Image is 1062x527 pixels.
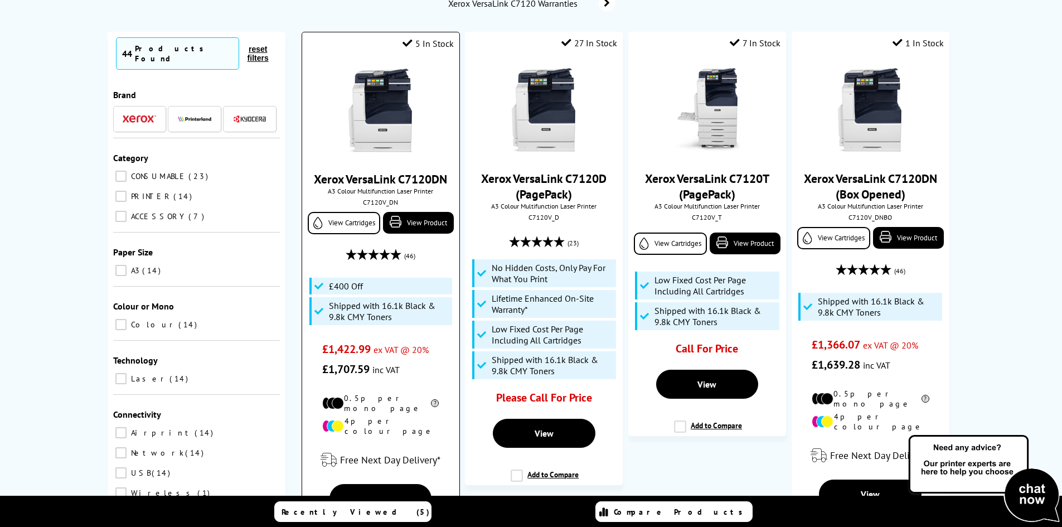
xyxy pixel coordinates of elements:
span: Technology [113,355,158,366]
img: xerox-c7100t-front-3-tray-small.jpg [665,68,749,152]
span: 23 [188,171,211,181]
a: View [329,484,431,513]
span: ex VAT @ 20% [863,340,918,351]
span: £400 Off [329,281,363,292]
span: (46) [404,245,415,267]
span: 14 [178,320,200,330]
div: modal_delivery [797,440,944,471]
a: View Cartridges [634,233,707,255]
img: Kyocera [233,115,266,123]
a: View [819,480,922,509]
div: 27 In Stock [561,37,617,49]
span: Shipped with 16.1k Black & 9.8k CMY Toners [818,296,939,318]
div: 5 In Stock [403,38,454,49]
span: A3 [128,265,141,275]
span: Shipped with 16.1k Black & 9.8k CMY Toners [492,354,613,376]
span: Shipped with 16.1k Black & 9.8k CMY Toners [329,300,449,322]
span: Laser [128,374,168,384]
span: Category [113,152,148,163]
span: View [861,489,880,500]
span: View [371,493,390,504]
a: Xerox VersaLink C7120T (PagePack) [645,171,769,202]
span: Low Fixed Cost Per Page Including All Cartridges [654,274,776,297]
a: View Product [873,227,944,249]
span: 14 [142,265,163,275]
li: 0.5p per mono page [812,389,929,409]
span: PRINTER [128,191,172,201]
input: A3 14 [115,265,127,276]
input: Laser 14 [115,373,127,384]
span: 1 [197,488,212,498]
a: View Product [710,233,780,254]
input: CONSUMABLE 23 [115,171,127,182]
div: 7 In Stock [730,37,780,49]
a: View Cartridges [308,212,380,234]
button: reset filters [239,44,277,63]
li: 0.5p per mono page [322,393,439,413]
div: Call For Price [648,341,766,361]
span: Colour [128,320,177,330]
input: Airprint 14 [115,427,127,438]
input: Network 14 [115,447,127,458]
div: modal_delivery [308,444,453,476]
span: Network [128,448,184,458]
div: C7120V_DN [311,198,450,206]
a: View [493,419,595,448]
span: Brand [113,89,136,100]
div: C7120V_DNBO [800,213,941,221]
span: 14 [169,374,191,384]
input: PRINTER 14 [115,191,127,202]
span: Free Next Day Delivery* [340,453,440,466]
span: inc VAT [372,364,400,375]
div: C7120V_T [637,213,778,221]
span: Paper Size [113,246,153,258]
span: £1,707.59 [322,362,370,376]
img: Xerox-C7120-Front-Main-Small.jpg [828,68,912,152]
a: Recently Viewed (5) [274,501,431,522]
div: Products Found [135,43,233,64]
span: Compare Products [614,507,749,517]
span: Lifetime Enhanced On-Site Warranty* [492,293,613,315]
img: Xerox [123,115,156,123]
span: (23) [568,233,579,254]
span: £1,422.99 [322,342,371,356]
span: Colour or Mono [113,301,174,312]
span: A3 Colour Multifunction Laser Printer [471,202,617,210]
span: A3 Colour Multifunction Laser Printer [308,187,453,195]
input: USB 14 [115,467,127,478]
img: Printerland [178,116,211,122]
a: Compare Products [595,501,753,522]
span: A3 Colour Multifunction Laser Printer [634,202,780,210]
span: Airprint [128,428,193,438]
label: Add to Compare [674,420,742,442]
span: A3 Colour Multifunction Laser Printer [797,202,944,210]
span: Low Fixed Cost Per Page Including All Cartridges [492,323,613,346]
span: 14 [185,448,206,458]
input: ACCESSORY 7 [115,211,127,222]
span: Connectivity [113,409,161,420]
a: View Product [383,212,453,234]
span: View [697,379,716,390]
input: Wireless 1 [115,487,127,499]
span: No Hidden Costs, Only Pay For What You Print [492,262,613,284]
a: Xerox VersaLink C7120DN (Box Opened) [804,171,937,202]
a: View [656,370,759,399]
a: Xerox VersaLink C7120D (PagePack) [481,171,607,202]
input: Colour 14 [115,319,127,330]
div: Please Call For Price [485,390,603,410]
span: £1,366.07 [812,337,860,352]
li: 4p per colour page [812,412,929,432]
span: USB [128,468,151,478]
img: Xerox-C7120-Front-Main-Small.jpg [502,68,586,152]
span: ex VAT @ 20% [374,344,429,355]
span: 44 [122,48,132,59]
li: 4p per colour page [322,416,439,436]
span: ACCESSORY [128,211,187,221]
span: £1,639.28 [812,357,860,372]
span: inc VAT [863,360,890,371]
a: Xerox VersaLink C7120DN [314,171,447,187]
a: View Cartridges [797,227,870,249]
img: Open Live Chat window [906,433,1062,525]
span: CONSUMABLE [128,171,187,181]
div: C7120V_D [473,213,614,221]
